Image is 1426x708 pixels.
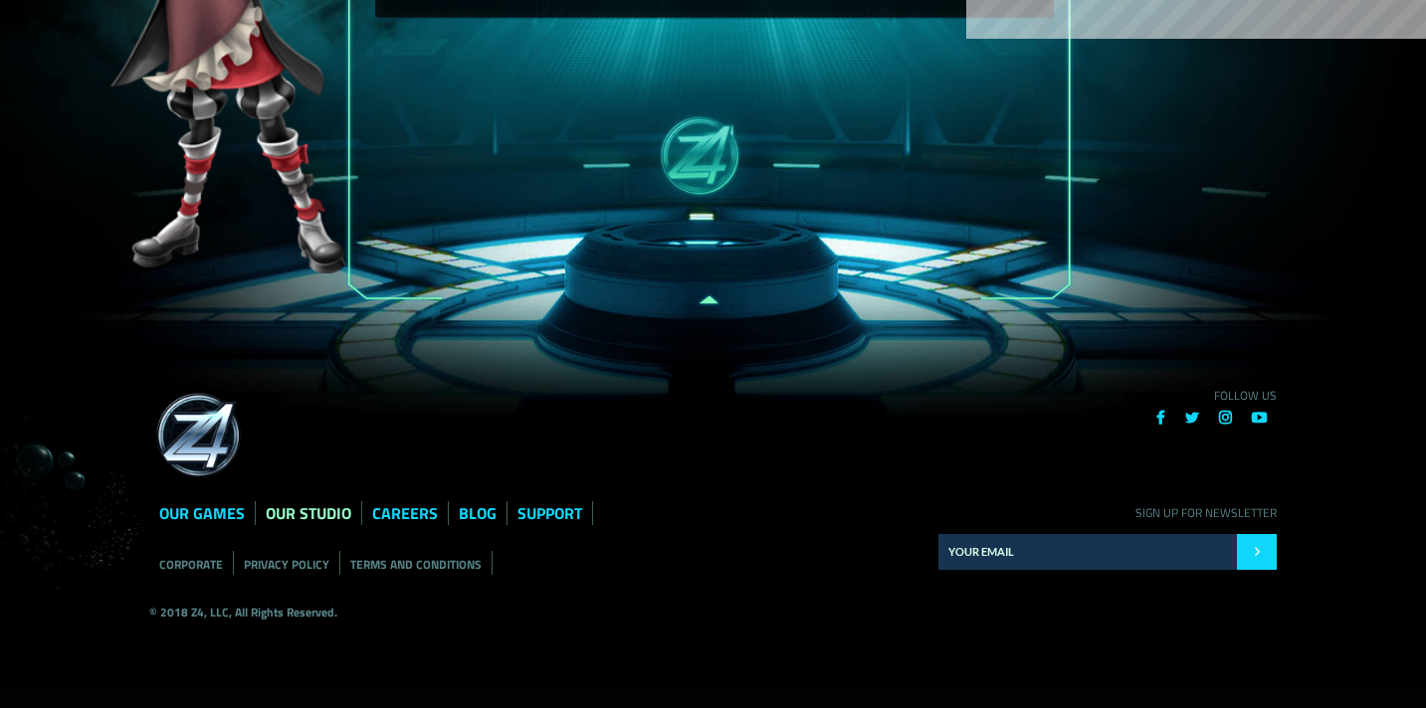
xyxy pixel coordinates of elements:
a: CAREERS [372,501,438,525]
a: SUPPORT [517,501,582,525]
a: CORPORATE [159,555,223,574]
a: BLOG [459,501,497,525]
a: TERMS AND CONDITIONS [350,555,482,574]
input: Submit [1237,534,1277,570]
img: grid [149,386,249,485]
p: FOLLOW US [938,386,1277,405]
a: OUR GAMES [159,501,245,525]
p: SIGN UP FOR NEWSLETTER [938,503,1277,522]
input: E-mail [938,534,1237,570]
a: PRIVACY POLICY [244,555,329,574]
a: OUR STUDIO [266,501,351,525]
strong: © 2018 Z4, LLC, All Rights Reserved. [149,603,337,621]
